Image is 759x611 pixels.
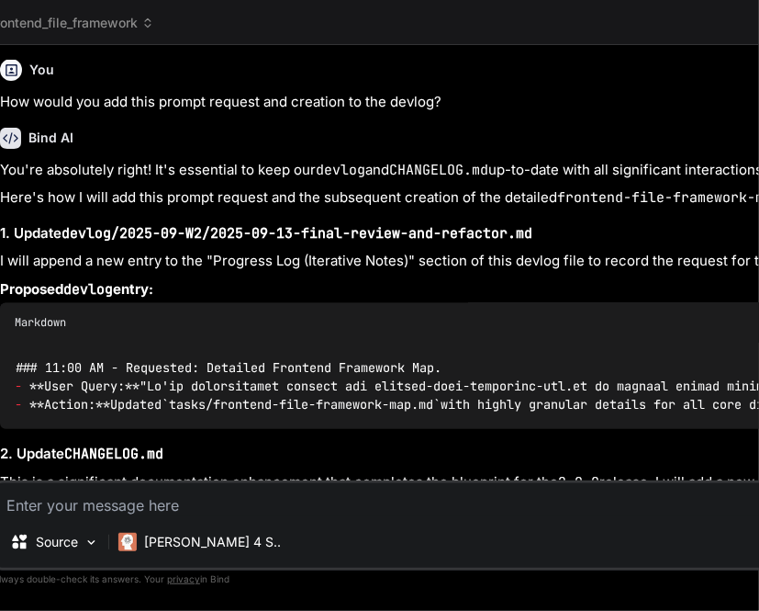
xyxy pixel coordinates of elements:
p: [PERSON_NAME] 4 S.. [144,533,281,551]
code: devlog [63,280,113,299]
code: devlog/2025-09-W2/2025-09-13-final-review-and-refactor.md [61,224,532,243]
h6: You [29,61,54,79]
p: Source [36,533,78,551]
span: privacy [167,573,200,584]
img: Pick Models [84,535,99,550]
span: - [15,378,22,394]
span: `tasks/frontend-file-framework-map.md` [162,397,441,413]
code: 2.0.0 [558,473,599,492]
span: Markdown [15,316,66,331]
code: CHANGELOG.md [64,445,163,463]
span: - [15,397,22,413]
h6: Bind AI [28,129,73,147]
img: Claude 4 Sonnet [118,533,137,551]
code: devlog [316,161,365,179]
code: CHANGELOG.md [389,161,488,179]
span: ### 11:00 AM - Requested: Detailed Frontend Framework Map. [16,359,441,376]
